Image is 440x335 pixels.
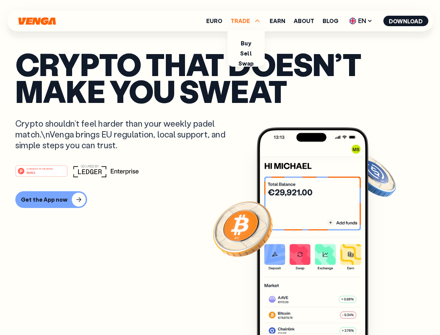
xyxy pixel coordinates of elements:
span: EN [347,15,375,27]
svg: Home [17,17,56,25]
img: Bitcoin [211,197,274,260]
a: Earn [270,18,285,24]
span: TRADE [231,17,261,25]
a: Sell [240,50,252,57]
tspan: Web3 [26,170,35,174]
img: flag-uk [349,17,356,24]
span: TRADE [231,18,250,24]
p: Crypto shouldn’t feel harder than your weekly padel match.\nVenga brings EU regulation, local sup... [15,118,236,151]
a: #1 PRODUCT OF THE MONTHWeb3 [15,169,68,178]
a: Get the App now [15,191,425,208]
p: Crypto that doesn’t make you sweat [15,51,425,104]
img: USDC coin [347,150,397,200]
tspan: #1 PRODUCT OF THE MONTH [26,167,53,170]
button: Get the App now [15,191,87,208]
a: Blog [323,18,338,24]
button: Download [383,16,428,26]
a: Buy [241,39,251,47]
a: Swap [238,60,254,67]
a: Euro [206,18,222,24]
div: Get the App now [21,196,68,203]
a: About [294,18,314,24]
